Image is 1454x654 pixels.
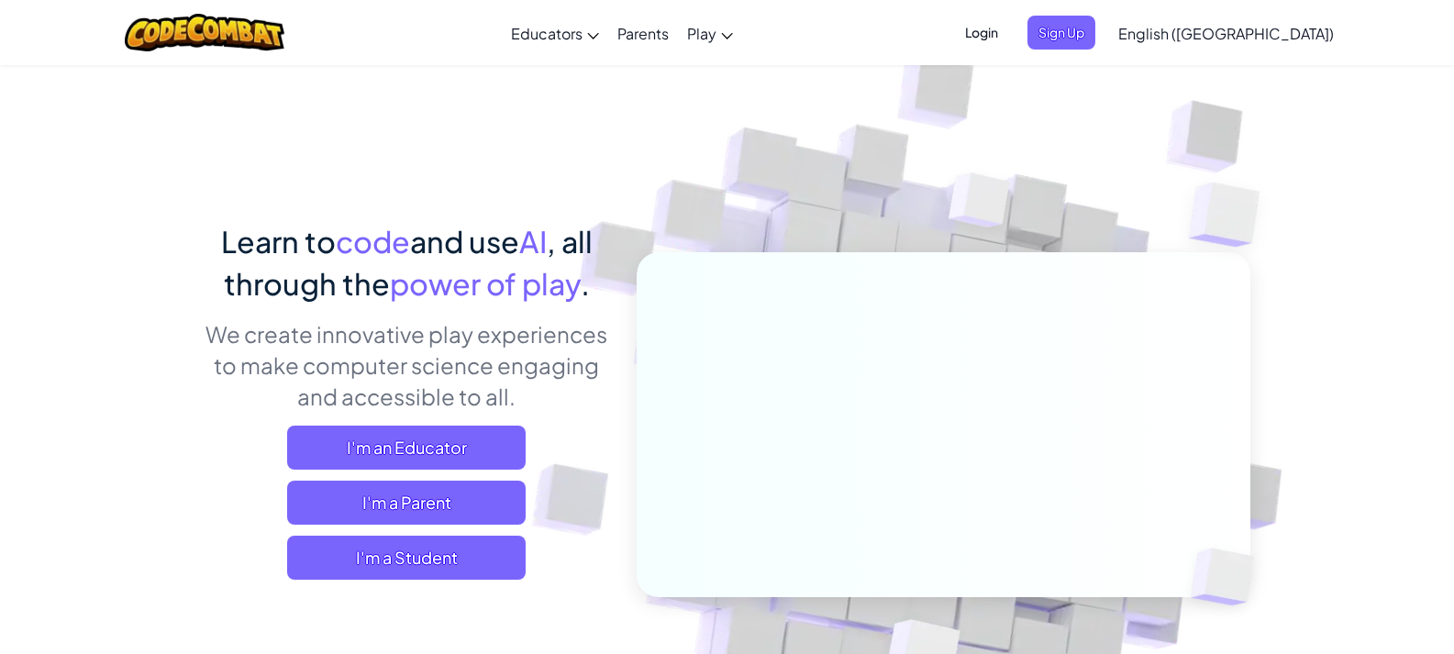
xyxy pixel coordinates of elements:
span: code [336,223,410,260]
button: I'm a Student [287,536,526,580]
a: Parents [608,8,678,58]
a: I'm a Parent [287,481,526,525]
span: Educators [511,24,583,43]
span: power of play [390,265,581,302]
button: Sign Up [1027,16,1095,50]
a: Play [678,8,742,58]
button: Login [954,16,1009,50]
img: Overlap cubes [1152,138,1311,293]
span: . [581,265,590,302]
img: Overlap cubes [914,137,1046,273]
span: Learn to [221,223,336,260]
img: Overlap cubes [1160,510,1297,644]
a: I'm an Educator [287,426,526,470]
a: English ([GEOGRAPHIC_DATA]) [1109,8,1343,58]
p: We create innovative play experiences to make computer science engaging and accessible to all. [205,318,609,412]
span: Play [687,24,716,43]
a: Educators [502,8,608,58]
span: AI [519,223,547,260]
img: CodeCombat logo [125,14,285,51]
span: and use [410,223,519,260]
span: English ([GEOGRAPHIC_DATA]) [1118,24,1334,43]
